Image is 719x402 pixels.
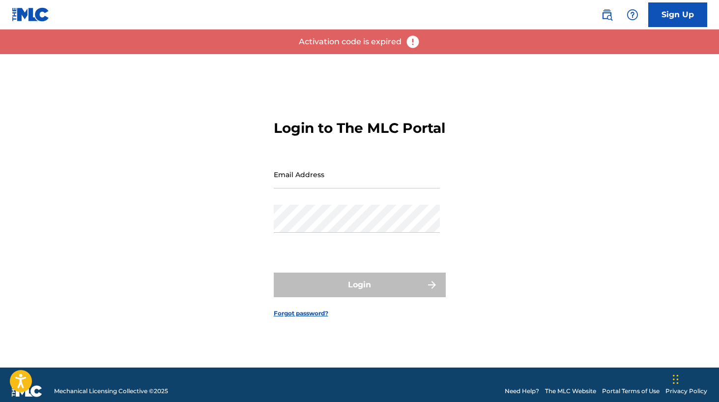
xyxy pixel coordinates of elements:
img: MLC Logo [12,7,50,22]
a: Privacy Policy [665,387,707,396]
a: Portal Terms of Use [602,387,660,396]
a: Forgot password? [274,309,328,318]
a: The MLC Website [545,387,596,396]
a: Need Help? [505,387,539,396]
img: logo [12,385,42,397]
div: Drag [673,365,679,394]
img: help [627,9,638,21]
img: error [405,34,420,49]
p: Activation code is expired [299,36,402,48]
div: Help [623,5,642,25]
span: Mechanical Licensing Collective © 2025 [54,387,168,396]
a: Sign Up [648,2,707,27]
iframe: Chat Widget [670,355,719,402]
h3: Login to The MLC Portal [274,120,445,137]
img: search [601,9,613,21]
a: Public Search [597,5,617,25]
